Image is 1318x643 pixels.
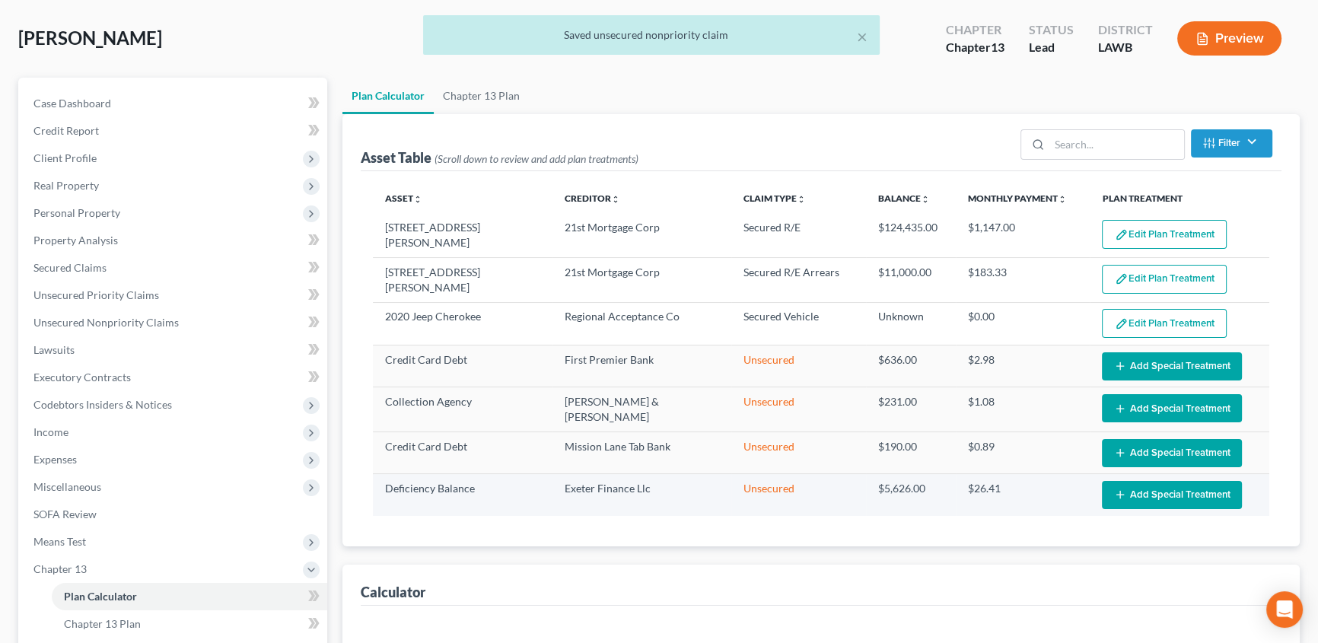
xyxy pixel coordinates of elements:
div: Saved unsecured nonpriority claim [435,27,868,43]
td: First Premier Bank [552,345,732,387]
span: Client Profile [33,151,97,164]
span: SOFA Review [33,508,97,520]
img: edit-pencil-c1479a1de80d8dea1e2430c2f745a3c6a07e9d7aa2eeffe225670001d78357a8.svg [1115,272,1128,285]
a: Secured Claims [21,254,327,282]
div: Open Intercom Messenger [1266,591,1303,628]
div: Asset Table [361,148,638,167]
a: SOFA Review [21,501,327,528]
td: 2020 Jeep Cherokee [373,302,552,345]
a: Case Dashboard [21,90,327,117]
span: Credit Report [33,124,99,137]
a: Credit Report [21,117,327,145]
td: Secured R/E Arrears [731,258,866,302]
span: Case Dashboard [33,97,111,110]
td: Mission Lane Tab Bank [552,431,732,473]
td: Unsecured [731,345,866,387]
td: $26.41 [956,474,1090,516]
td: $5,626.00 [866,474,956,516]
span: Miscellaneous [33,480,101,493]
div: Calculator [361,583,425,601]
td: $11,000.00 [866,258,956,302]
span: Personal Property [33,206,120,219]
td: $1,147.00 [956,214,1090,258]
td: $124,435.00 [866,214,956,258]
a: Plan Calculator [342,78,434,114]
span: Unsecured Nonpriority Claims [33,316,179,329]
button: Add Special Treatment [1102,439,1242,467]
td: $636.00 [866,345,956,387]
img: edit-pencil-c1479a1de80d8dea1e2430c2f745a3c6a07e9d7aa2eeffe225670001d78357a8.svg [1115,317,1128,330]
td: [STREET_ADDRESS][PERSON_NAME] [373,214,552,258]
td: $0.00 [956,302,1090,345]
a: Plan Calculator [52,583,327,610]
button: Edit Plan Treatment [1102,309,1227,338]
span: Income [33,425,68,438]
span: Expenses [33,453,77,466]
a: Monthly Paymentunfold_more [968,193,1067,204]
th: Plan Treatment [1090,183,1269,214]
td: Unsecured [731,474,866,516]
button: Add Special Treatment [1102,481,1242,509]
img: edit-pencil-c1479a1de80d8dea1e2430c2f745a3c6a07e9d7aa2eeffe225670001d78357a8.svg [1115,228,1128,241]
a: Chapter 13 Plan [434,78,529,114]
i: unfold_more [921,195,930,204]
td: $190.00 [866,431,956,473]
span: Chapter 13 Plan [64,617,141,630]
button: Edit Plan Treatment [1102,265,1227,294]
span: Executory Contracts [33,371,131,384]
span: Real Property [33,179,99,192]
button: × [857,27,868,46]
td: $0.89 [956,431,1090,473]
span: Plan Calculator [64,590,137,603]
span: Property Analysis [33,234,118,247]
td: [PERSON_NAME] & [PERSON_NAME] [552,387,732,431]
button: Add Special Treatment [1102,394,1242,422]
td: Secured R/E [731,214,866,258]
span: Lawsuits [33,343,75,356]
i: unfold_more [611,195,620,204]
span: Unsecured Priority Claims [33,288,159,301]
span: Secured Claims [33,261,107,274]
a: Executory Contracts [21,364,327,391]
button: Add Special Treatment [1102,352,1242,380]
td: Unsecured [731,387,866,431]
td: Unknown [866,302,956,345]
a: Creditorunfold_more [565,193,620,204]
i: unfold_more [413,195,422,204]
td: Secured Vehicle [731,302,866,345]
td: Exeter Finance Llc [552,474,732,516]
td: $2.98 [956,345,1090,387]
td: $1.08 [956,387,1090,431]
td: Collection Agency [373,387,552,431]
i: unfold_more [1058,195,1067,204]
td: $231.00 [866,387,956,431]
td: Deficiency Balance [373,474,552,516]
a: Lawsuits [21,336,327,364]
td: 21st Mortgage Corp [552,258,732,302]
span: Chapter 13 [33,562,87,575]
td: $183.33 [956,258,1090,302]
td: Credit Card Debt [373,345,552,387]
td: 21st Mortgage Corp [552,214,732,258]
a: Assetunfold_more [385,193,422,204]
a: Chapter 13 Plan [52,610,327,638]
i: unfold_more [797,195,806,204]
button: Filter [1191,129,1272,158]
span: (Scroll down to review and add plan treatments) [435,152,638,165]
button: Edit Plan Treatment [1102,220,1227,249]
span: Codebtors Insiders & Notices [33,398,172,411]
td: Regional Acceptance Co [552,302,732,345]
a: Unsecured Priority Claims [21,282,327,309]
td: Unsecured [731,431,866,473]
input: Search... [1049,130,1184,159]
a: Claim Typeunfold_more [743,193,806,204]
td: Credit Card Debt [373,431,552,473]
a: Property Analysis [21,227,327,254]
a: Balanceunfold_more [878,193,930,204]
td: [STREET_ADDRESS][PERSON_NAME] [373,258,552,302]
span: Means Test [33,535,86,548]
a: Unsecured Nonpriority Claims [21,309,327,336]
